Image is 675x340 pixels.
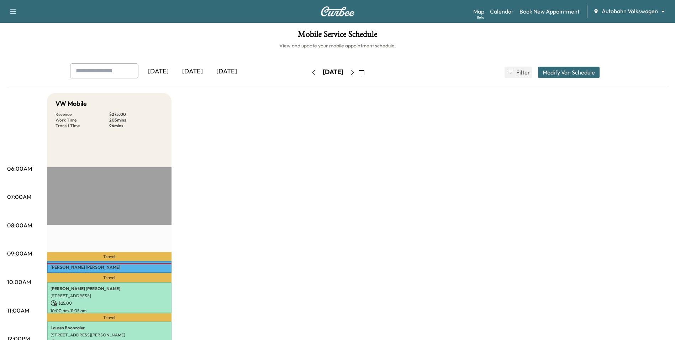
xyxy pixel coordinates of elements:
div: [DATE] [210,63,244,80]
span: Filter [516,68,529,77]
p: 06:00AM [7,164,32,173]
p: [STREET_ADDRESS] [51,293,168,299]
p: Transit Time [56,123,109,129]
p: $ 25.00 [51,300,168,306]
p: 11:00AM [7,306,29,315]
a: Book New Appointment [520,7,580,16]
p: 94 mins [109,123,163,129]
div: [DATE] [175,63,210,80]
p: 10:00AM [7,278,31,286]
span: Autobahn Volkswagen [602,7,658,15]
div: [DATE] [141,63,175,80]
p: Work Time [56,117,109,123]
button: Modify Van Schedule [538,67,600,78]
a: MapBeta [473,7,484,16]
button: Filter [505,67,532,78]
div: [DATE] [323,68,343,77]
img: Curbee Logo [321,6,355,16]
h1: Mobile Service Schedule [7,30,668,42]
div: Beta [477,15,484,20]
p: 10:00 am - 11:05 am [51,308,168,314]
p: 08:00AM [7,221,32,230]
p: [STREET_ADDRESS] [51,272,168,277]
p: 07:00AM [7,192,31,201]
p: [STREET_ADDRESS][PERSON_NAME] [51,332,168,338]
h6: View and update your mobile appointment schedule. [7,42,668,49]
p: [PERSON_NAME] [PERSON_NAME] [51,264,168,270]
p: Travel [47,313,172,321]
p: $ 275.00 [109,112,163,117]
p: Travel [47,252,172,261]
p: Revenue [56,112,109,117]
h5: VW Mobile [56,99,87,109]
p: 09:00AM [7,249,32,258]
p: Lauren Boonzaier [51,325,168,331]
a: Calendar [490,7,514,16]
p: Travel [47,273,172,282]
p: 205 mins [109,117,163,123]
p: [PERSON_NAME] [PERSON_NAME] [51,286,168,292]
